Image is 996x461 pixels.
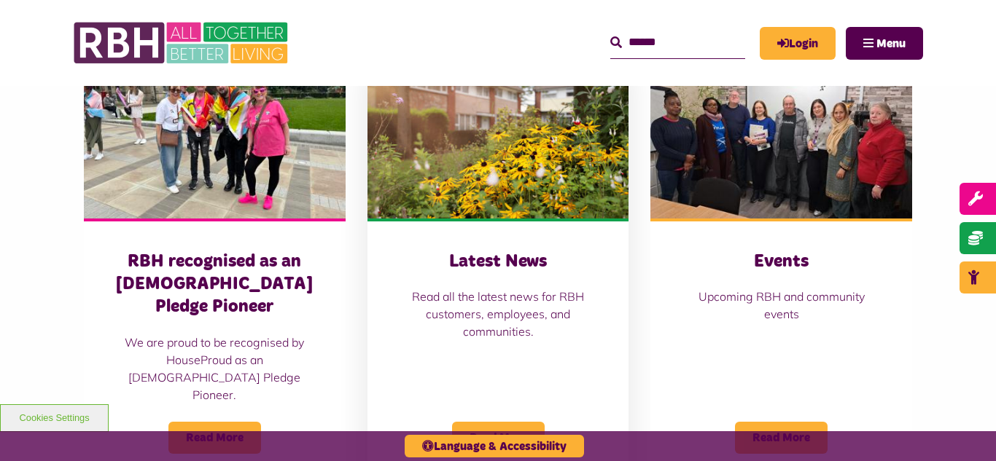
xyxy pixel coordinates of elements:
span: Menu [876,38,906,50]
img: RBH customers and colleagues at the Rochdale Pride event outside the town hall [84,55,346,218]
img: RBH [73,15,292,71]
span: Read More [735,422,828,454]
button: Navigation [846,27,923,60]
input: Search [610,27,745,58]
button: Language & Accessibility [405,435,584,457]
p: We are proud to be recognised by HouseProud as an [DEMOGRAPHIC_DATA] Pledge Pioneer. [113,334,316,403]
h3: Events [680,251,883,273]
img: Group photo of customers and colleagues at Spotland Community Centre [650,55,912,218]
img: SAZ MEDIA RBH HOUSING4 [367,55,629,218]
span: Read More [168,422,261,454]
p: Upcoming RBH and community events [680,288,883,323]
span: Read More [452,422,545,454]
h3: Latest News [397,251,600,273]
p: Read all the latest news for RBH customers, employees, and communities. [397,288,600,340]
h3: RBH recognised as an [DEMOGRAPHIC_DATA] Pledge Pioneer [113,251,316,319]
a: MyRBH [760,27,836,60]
